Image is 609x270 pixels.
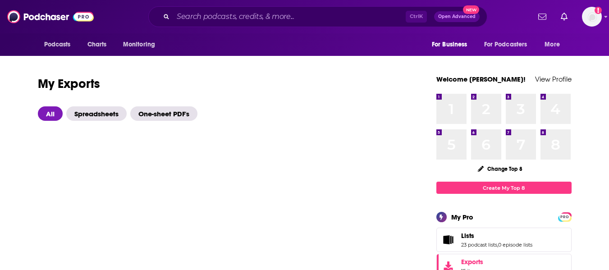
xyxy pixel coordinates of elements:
[440,233,458,246] a: Lists
[461,258,483,266] span: Exports
[66,106,130,121] button: Spreadsheets
[432,38,467,51] span: For Business
[434,11,480,22] button: Open AdvancedNew
[497,242,498,248] span: ,
[559,213,570,220] a: PRO
[538,36,571,53] button: open menu
[38,106,66,121] button: All
[173,9,406,24] input: Search podcasts, credits, & more...
[436,75,526,83] a: Welcome [PERSON_NAME]!
[123,38,155,51] span: Monitoring
[426,36,479,53] button: open menu
[87,38,107,51] span: Charts
[498,242,532,248] a: 0 episode lists
[535,75,572,83] a: View Profile
[38,76,415,92] h1: My Exports
[130,106,201,121] button: One-sheet PDF's
[545,38,560,51] span: More
[461,232,474,240] span: Lists
[438,14,476,19] span: Open Advanced
[148,6,487,27] div: Search podcasts, credits, & more...
[436,182,572,194] a: Create My Top 8
[557,9,571,24] a: Show notifications dropdown
[535,9,550,24] a: Show notifications dropdown
[117,36,167,53] button: open menu
[436,228,572,252] span: Lists
[82,36,112,53] a: Charts
[582,7,602,27] button: Show profile menu
[130,106,197,121] span: One-sheet PDF's
[595,7,602,14] svg: Add a profile image
[472,163,528,174] button: Change Top 8
[406,11,427,23] span: Ctrl K
[451,213,473,221] div: My Pro
[461,242,497,248] a: 23 podcast lists
[478,36,540,53] button: open menu
[582,7,602,27] img: User Profile
[38,106,63,121] span: All
[7,8,94,25] img: Podchaser - Follow, Share and Rate Podcasts
[484,38,527,51] span: For Podcasters
[463,5,479,14] span: New
[461,232,532,240] a: Lists
[559,214,570,220] span: PRO
[38,36,82,53] button: open menu
[66,106,127,121] span: Spreadsheets
[582,7,602,27] span: Logged in as hconnor
[44,38,71,51] span: Podcasts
